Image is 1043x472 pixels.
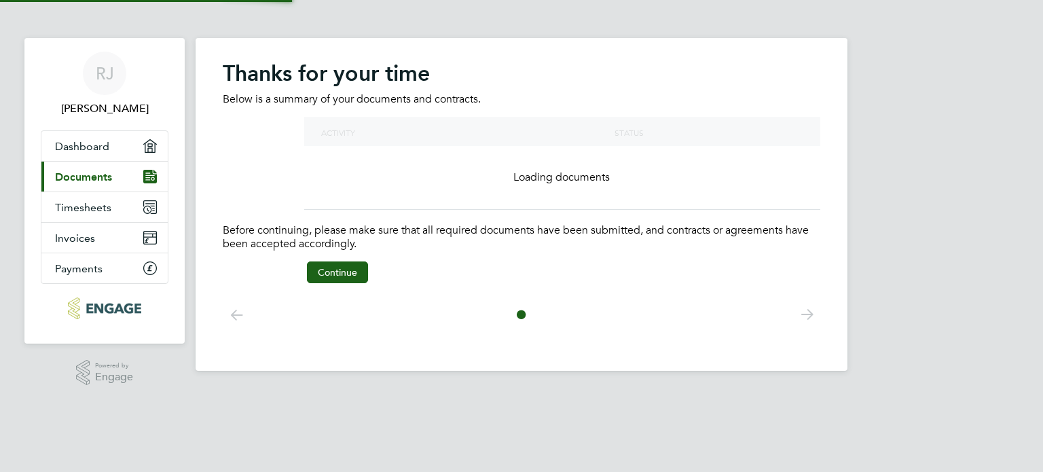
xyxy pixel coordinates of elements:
[41,192,168,222] a: Timesheets
[55,262,103,275] span: Payments
[307,261,368,283] button: Continue
[24,38,185,344] nav: Main navigation
[41,162,168,192] a: Documents
[41,223,168,253] a: Invoices
[55,201,111,214] span: Timesheets
[223,223,820,252] p: Before continuing, please make sure that all required documents have been submitted, and contract...
[55,232,95,244] span: Invoices
[223,60,820,87] h2: Thanks for your time
[76,360,134,386] a: Powered byEngage
[55,140,109,153] span: Dashboard
[41,52,168,117] a: RJ[PERSON_NAME]
[55,170,112,183] span: Documents
[41,101,168,117] span: Ronak Jani
[95,360,133,371] span: Powered by
[68,297,141,319] img: carbonrecruitment-logo-retina.png
[41,253,168,283] a: Payments
[223,92,820,107] p: Below is a summary of your documents and contracts.
[96,65,114,82] span: RJ
[41,131,168,161] a: Dashboard
[41,297,168,319] a: Go to home page
[95,371,133,383] span: Engage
